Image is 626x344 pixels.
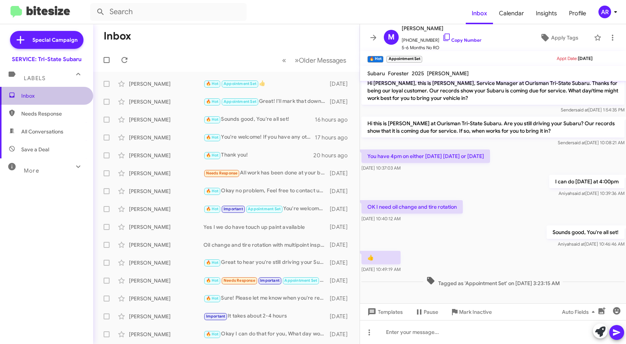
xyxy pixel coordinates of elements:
span: Apply Tags [551,31,578,44]
h1: Inbox [104,30,131,42]
div: You're welcome! If you have any other questions or need further assistance, feel free to ask. See... [203,205,329,213]
button: Templates [360,305,409,319]
p: OK I need oil change and tire rotation [361,200,463,214]
span: Aniyah [DATE] 10:46:46 AM [558,241,625,247]
p: Hi this is [PERSON_NAME] at Ourisman Tri-State Subaru. Are you still driving your Subaru? Our rec... [361,117,625,138]
div: [DATE] [329,223,354,231]
div: Okay no problem, Feel free to contact us whenever you're ready to schedule for service. We're her... [203,187,329,195]
span: said at [572,190,585,196]
div: [PERSON_NAME] [129,205,203,213]
div: Great! I'll mark that down. Your vehicle will be in for maintenance [DATE] morning. If you have a... [203,97,329,106]
button: Mark Inactive [444,305,498,319]
span: Appointment Set [284,278,317,283]
div: [DATE] [329,80,354,88]
span: Pause [424,305,438,319]
div: [PERSON_NAME] [129,259,203,266]
div: [PERSON_NAME] [129,331,203,338]
div: It takes about 2-4 hours [203,312,329,321]
a: Special Campaign [10,31,83,49]
p: You have 4pm on either [DATE] [DATE] or [DATE] [361,149,490,163]
span: » [295,56,299,65]
span: [DATE] 10:37:03 AM [361,165,401,171]
span: Needs Response [206,171,238,176]
span: More [24,167,39,174]
button: Next [290,53,351,68]
div: [PERSON_NAME] [129,241,203,249]
span: 🔥 Hot [206,278,219,283]
span: Appt Date: [557,56,578,61]
span: Forester [388,70,409,77]
span: M [388,31,395,43]
a: Insights [530,3,563,24]
span: [DATE] [578,56,592,61]
span: Sender [DATE] 1:54:35 PM [561,107,625,113]
div: [PERSON_NAME] [129,187,203,195]
div: [DATE] [329,259,354,266]
span: Appointment Set [224,81,256,86]
p: I can do [DATE] at 4:00pm [549,175,625,188]
span: Sender [DATE] 10:08:21 AM [558,140,625,145]
p: Sounds good, You're all set! [547,225,625,239]
div: [DATE] [329,295,354,302]
button: Previous [278,53,291,68]
div: Okay I can do that for you, What day would you like to bring your vehicle in ? [203,330,329,338]
div: Oil change and tire rotation with multipoint inspection [203,241,329,249]
div: [PERSON_NAME] [129,98,203,105]
span: 🔥 Hot [206,117,219,122]
div: [PERSON_NAME] [129,152,203,159]
span: Templates [366,305,403,319]
nav: Page navigation example [278,53,351,68]
div: [PERSON_NAME] [129,116,203,123]
span: Save a Deal [21,146,49,153]
a: Copy Number [442,37,481,43]
div: Yes I we do have touch up paint available [203,223,329,231]
span: Inbox [21,92,85,100]
div: [PERSON_NAME] [129,295,203,302]
div: You're welcome! If you have any other questions or need to reschedule, feel free to ask! [203,133,315,142]
button: Auto Fields [556,305,604,319]
button: AR [592,6,618,18]
span: [DATE] 10:49:19 AM [361,266,401,272]
button: Apply Tags [527,31,590,44]
span: 2025 [412,70,424,77]
div: [DATE] [329,331,354,338]
span: Needs Response [224,278,255,283]
span: said at [575,107,588,113]
div: Thanks 🙂 [203,276,329,285]
span: Important [206,314,225,319]
a: Profile [563,3,592,24]
a: Calendar [493,3,530,24]
div: [PERSON_NAME] [129,223,203,231]
span: said at [572,140,585,145]
span: 🔥 Hot [206,153,219,158]
div: 17 hours ago [315,134,354,141]
div: Thank you! [203,151,313,160]
span: Labels [24,75,45,82]
div: [PERSON_NAME] [129,277,203,284]
span: Needs Response [21,110,85,117]
span: [PERSON_NAME] [427,70,469,77]
span: said at [572,241,585,247]
span: Aniyah [DATE] 10:39:36 AM [559,190,625,196]
div: [DATE] [329,187,354,195]
div: SERVICE: Tri-State Subaru [12,56,82,63]
small: 🔥 Hot [367,56,383,63]
div: [DATE] [329,277,354,284]
div: [DATE] [329,170,354,177]
a: Inbox [466,3,493,24]
div: AR [598,6,611,18]
span: Older Messages [299,56,346,64]
span: [PHONE_NUMBER] [402,33,481,44]
small: Appointment Set [386,56,422,63]
span: All Conversations [21,128,63,135]
div: 16 hours ago [315,116,354,123]
div: All work has been done at your business. Can you look to see which of these items are already per... [203,169,329,177]
div: [PERSON_NAME] [129,134,203,141]
input: Search [90,3,247,21]
div: Great to hear you're still driving your Subaru! Let me know when you're ready to book your appoin... [203,258,329,267]
p: Hi [PERSON_NAME], this is [PERSON_NAME], Service Manager at Ourisman Tri-State Subaru. Thanks for... [361,76,625,105]
div: 👍 [203,79,329,88]
span: 🔥 Hot [206,189,219,193]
